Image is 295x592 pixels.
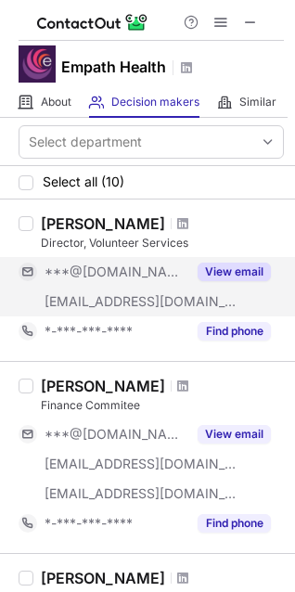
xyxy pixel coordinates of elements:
div: Select department [29,133,142,151]
button: Reveal Button [198,425,271,444]
span: Select all (10) [43,174,124,189]
span: About [41,95,71,109]
span: [EMAIL_ADDRESS][DOMAIN_NAME] [45,456,237,472]
div: [PERSON_NAME] [41,569,165,587]
span: ***@[DOMAIN_NAME] [45,264,186,280]
button: Reveal Button [198,322,271,341]
div: [PERSON_NAME] [41,377,165,395]
div: Finance Commitee [41,397,284,414]
span: Decision makers [111,95,199,109]
div: [PERSON_NAME] [41,214,165,233]
button: Reveal Button [198,263,271,281]
img: ContactOut v5.3.10 [37,11,148,33]
div: Director, Volunteer Services [41,235,284,251]
h1: Empath Health [61,56,166,78]
span: [EMAIL_ADDRESS][DOMAIN_NAME] [45,485,237,502]
span: ***@[DOMAIN_NAME] [45,426,186,443]
span: [EMAIL_ADDRESS][DOMAIN_NAME] [45,293,237,310]
span: Similar [239,95,276,109]
button: Reveal Button [198,514,271,533]
img: 0420df62766fb6804a918f0919fc7ca7 [19,45,56,83]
